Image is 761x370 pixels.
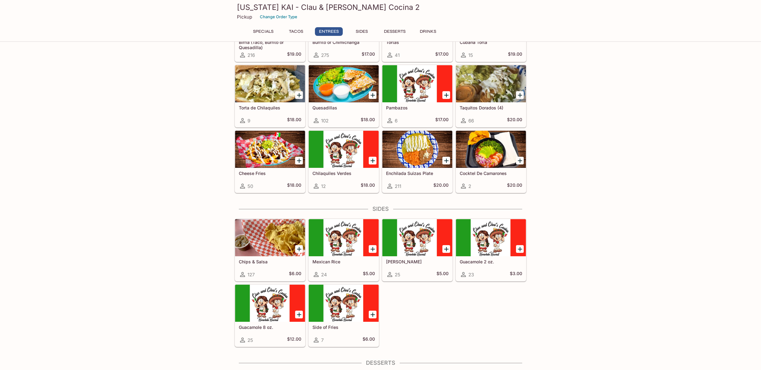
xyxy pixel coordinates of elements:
button: Add Refried Beans [442,245,450,253]
div: Taquitos Dorados (4) [456,65,526,102]
div: Mexican Rice [309,219,379,256]
span: 25 [395,272,400,278]
h4: Desserts [234,359,527,366]
button: Desserts [380,27,409,36]
h5: $5.00 [363,271,375,278]
button: Add Taquitos Dorados (4) [516,91,524,99]
div: Side of Fries [309,285,379,322]
button: Drinks [414,27,442,36]
div: Torta de Chilaquiles [235,65,305,102]
a: Chilaquiles Verdes12$18.00 [308,130,379,193]
div: Quesadillas [309,65,379,102]
button: Entrees [315,27,343,36]
button: Change Order Type [257,12,300,22]
h5: Guacamole 8 oz. [239,325,301,330]
h5: Chilaquiles Verdes [312,171,375,176]
div: Chips & Salsa [235,219,305,256]
h5: Enchilada Suizas Plate [386,171,449,176]
a: Quesadillas102$18.00 [308,65,379,127]
span: 66 [468,118,474,124]
span: 9 [247,118,250,124]
a: Mexican Rice24$5.00 [308,219,379,281]
span: 12 [321,183,326,189]
h5: Cocktel De Camarones [460,171,522,176]
span: 24 [321,272,327,278]
h5: $17.00 [435,51,449,59]
span: 2 [468,183,471,189]
h5: $17.00 [435,117,449,124]
div: Cheese Fries [235,131,305,168]
span: 7 [321,337,324,343]
h5: $19.00 [287,51,301,59]
button: Tacos [282,27,310,36]
div: Pambazos [382,65,452,102]
h5: $20.00 [507,182,522,190]
div: Guacamole 8 oz. [235,285,305,322]
h5: Chips & Salsa [239,259,301,264]
h5: $18.00 [361,117,375,124]
div: Refried Beans [382,219,452,256]
h5: Side of Fries [312,325,375,330]
span: 41 [395,52,400,58]
h5: Cheese Fries [239,171,301,176]
span: 15 [468,52,473,58]
div: Cocktel De Camarones [456,131,526,168]
h5: [PERSON_NAME] [386,259,449,264]
div: Guacamole 2 oz. [456,219,526,256]
button: Add Mexican Rice [369,245,376,253]
h5: Tortas [386,40,449,45]
a: Enchilada Suizas Plate211$20.00 [382,130,453,193]
button: Add Chilaquiles Verdes [369,157,376,164]
h5: $18.00 [361,182,375,190]
span: 6 [395,118,398,124]
a: [PERSON_NAME]25$5.00 [382,219,453,281]
h5: $19.00 [508,51,522,59]
p: Pickup [237,14,252,20]
h5: Birria (Taco, Burrito or Quesadilla) [239,40,301,50]
a: Guacamole 2 oz.23$3.00 [456,219,526,281]
a: Chips & Salsa127$6.00 [235,219,305,281]
button: Sides [348,27,376,36]
a: Guacamole 8 oz.25$12.00 [235,284,305,347]
span: 127 [247,272,255,278]
button: Add Torta de Chilaquiles [295,91,303,99]
h5: $18.00 [287,117,301,124]
span: 50 [247,183,253,189]
button: Add Cocktel De Camarones [516,157,524,164]
a: Torta de Chilaquiles9$18.00 [235,65,305,127]
button: Add Enchilada Suizas Plate [442,157,450,164]
span: 23 [468,272,474,278]
a: Pambazos6$17.00 [382,65,453,127]
h5: Burrito or Chimichanga [312,40,375,45]
button: Specials [249,27,277,36]
span: 211 [395,183,401,189]
span: 25 [247,337,253,343]
button: Add Guacamole 8 oz. [295,311,303,318]
h5: Quesadillas [312,105,375,110]
h5: Mexican Rice [312,259,375,264]
span: 216 [247,52,255,58]
span: 102 [321,118,329,124]
h5: $3.00 [510,271,522,278]
h5: $12.00 [287,336,301,344]
h4: Sides [234,206,527,212]
h5: $5.00 [436,271,449,278]
a: Side of Fries7$6.00 [308,284,379,347]
button: Add Quesadillas [369,91,376,99]
button: Add Side of Fries [369,311,376,318]
h5: $17.00 [362,51,375,59]
button: Add Pambazos [442,91,450,99]
button: Add Cheese Fries [295,157,303,164]
h5: $18.00 [287,182,301,190]
h5: Guacamole 2 oz. [460,259,522,264]
a: Cocktel De Camarones2$20.00 [456,130,526,193]
h5: Taquitos Dorados (4) [460,105,522,110]
h5: $6.00 [289,271,301,278]
span: 275 [321,52,329,58]
a: Taquitos Dorados (4)66$20.00 [456,65,526,127]
h5: $20.00 [433,182,449,190]
div: Enchilada Suizas Plate [382,131,452,168]
h5: Pambazos [386,105,449,110]
h5: Cubana Torta [460,40,522,45]
button: Add Chips & Salsa [295,245,303,253]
